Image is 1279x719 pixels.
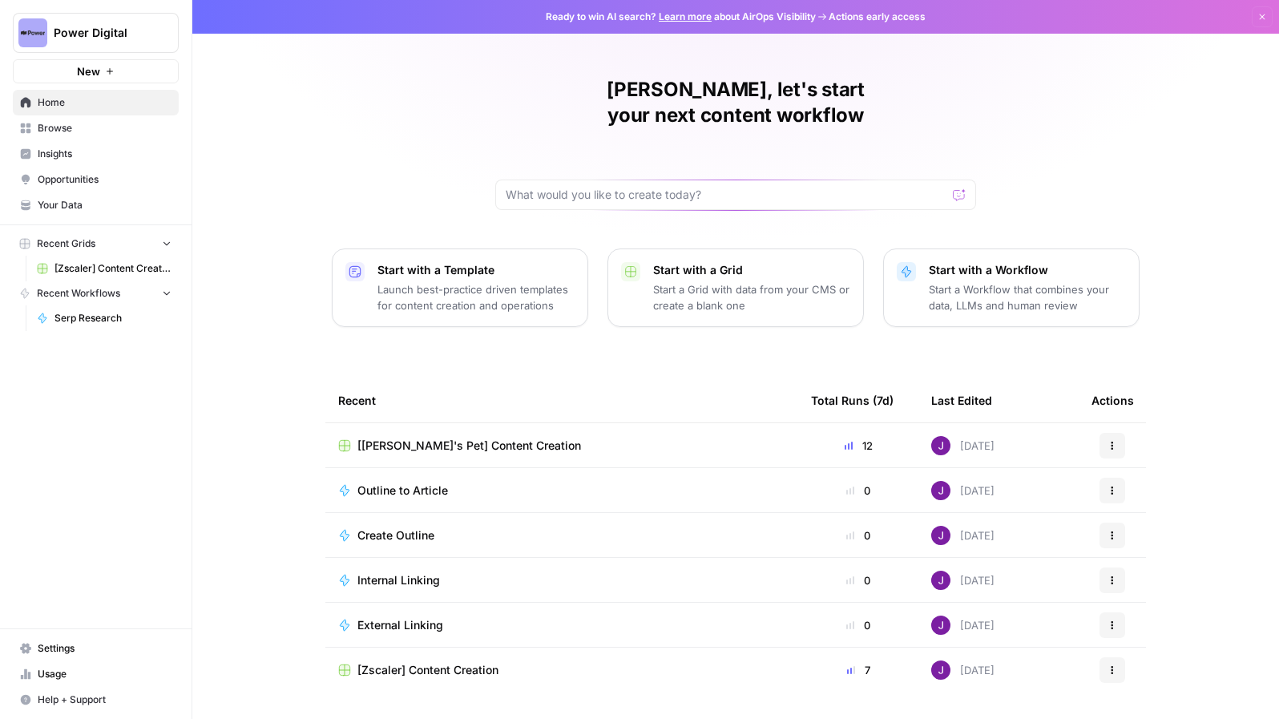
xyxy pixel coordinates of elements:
span: Usage [38,667,171,681]
p: Start with a Workflow [929,262,1126,278]
span: Insights [38,147,171,161]
img: nj1ssy6o3lyd6ijko0eoja4aphzn [931,436,950,455]
a: Insights [13,141,179,167]
a: External Linking [338,617,785,633]
div: Actions [1091,378,1134,422]
div: [DATE] [931,436,995,455]
a: Serp Research [30,305,179,331]
div: Total Runs (7d) [811,378,894,422]
span: External Linking [357,617,443,633]
span: Browse [38,121,171,135]
a: Your Data [13,192,179,218]
img: nj1ssy6o3lyd6ijko0eoja4aphzn [931,571,950,590]
span: Recent Workflows [37,286,120,301]
img: nj1ssy6o3lyd6ijko0eoja4aphzn [931,660,950,680]
div: [DATE] [931,481,995,500]
a: [Zscaler] Content Creation [338,662,785,678]
div: 0 [811,483,906,499]
p: Launch best-practice driven templates for content creation and operations [377,281,575,313]
p: Start with a Grid [653,262,850,278]
p: Start a Workflow that combines your data, LLMs and human review [929,281,1126,313]
span: Settings [38,641,171,656]
h1: [PERSON_NAME], let's start your next content workflow [495,77,976,128]
button: Start with a GridStart a Grid with data from your CMS or create a blank one [607,248,864,327]
a: Create Outline [338,527,785,543]
button: New [13,59,179,83]
a: Opportunities [13,167,179,192]
a: Settings [13,636,179,661]
div: 0 [811,527,906,543]
a: Home [13,90,179,115]
img: nj1ssy6o3lyd6ijko0eoja4aphzn [931,616,950,635]
span: New [77,63,100,79]
div: [DATE] [931,571,995,590]
a: Outline to Article [338,483,785,499]
button: Start with a WorkflowStart a Workflow that combines your data, LLMs and human review [883,248,1140,327]
span: Internal Linking [357,572,440,588]
a: Usage [13,661,179,687]
div: 0 [811,617,906,633]
button: Recent Grids [13,232,179,256]
span: [[PERSON_NAME]'s Pet] Content Creation [357,438,581,454]
a: [[PERSON_NAME]'s Pet] Content Creation [338,438,785,454]
p: Start with a Template [377,262,575,278]
span: [Zscaler] Content Creation [357,662,498,678]
div: [DATE] [931,526,995,545]
button: Help + Support [13,687,179,713]
span: Help + Support [38,693,171,707]
span: Actions early access [829,10,926,24]
p: Start a Grid with data from your CMS or create a blank one [653,281,850,313]
span: [Zscaler] Content Creation [54,261,171,276]
button: Start with a TemplateLaunch best-practice driven templates for content creation and operations [332,248,588,327]
span: Opportunities [38,172,171,187]
span: Recent Grids [37,236,95,251]
span: Create Outline [357,527,434,543]
div: Recent [338,378,785,422]
a: Internal Linking [338,572,785,588]
button: Recent Workflows [13,281,179,305]
a: Browse [13,115,179,141]
input: What would you like to create today? [506,187,946,203]
img: Power Digital Logo [18,18,47,47]
span: Outline to Article [357,483,448,499]
div: [DATE] [931,616,995,635]
a: Learn more [659,10,712,22]
div: 7 [811,662,906,678]
button: Workspace: Power Digital [13,13,179,53]
span: Home [38,95,171,110]
div: [DATE] [931,660,995,680]
span: Serp Research [54,311,171,325]
div: Last Edited [931,378,992,422]
div: 12 [811,438,906,454]
span: Power Digital [54,25,151,41]
span: Your Data [38,198,171,212]
span: Ready to win AI search? about AirOps Visibility [546,10,816,24]
div: 0 [811,572,906,588]
img: nj1ssy6o3lyd6ijko0eoja4aphzn [931,526,950,545]
img: nj1ssy6o3lyd6ijko0eoja4aphzn [931,481,950,500]
a: [Zscaler] Content Creation [30,256,179,281]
